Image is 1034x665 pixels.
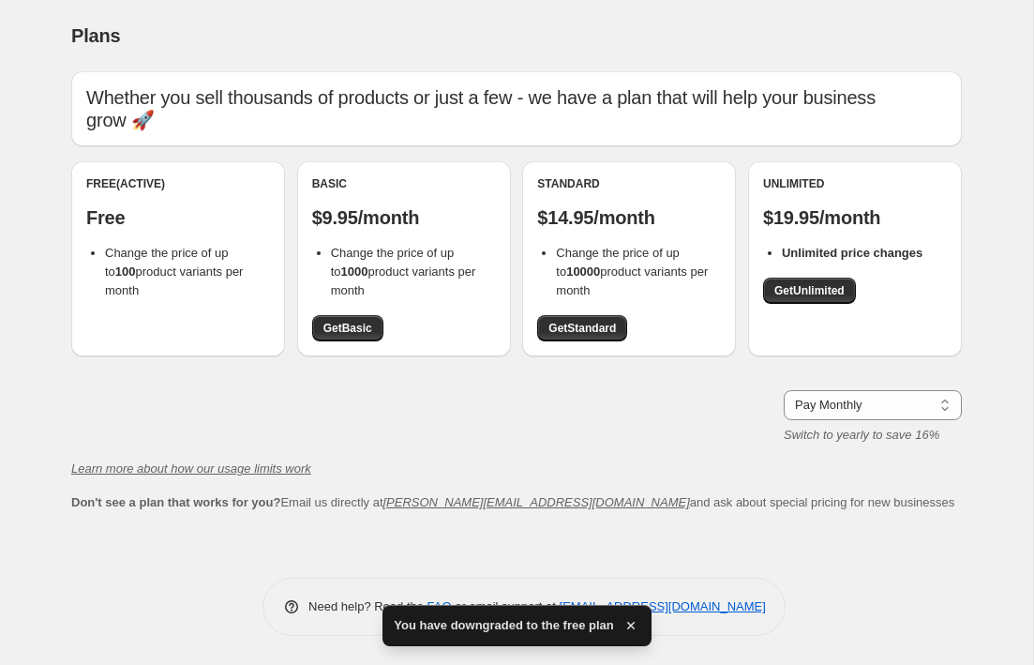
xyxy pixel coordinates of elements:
b: 10000 [566,264,600,279]
a: GetUnlimited [763,278,856,304]
div: Unlimited [763,176,947,191]
b: Don't see a plan that works for you? [71,495,280,509]
a: Learn more about how our usage limits work [71,461,311,476]
span: Change the price of up to product variants per month [105,246,243,297]
span: Plans [71,25,120,46]
span: Email us directly at and ask about special pricing for new businesses [71,495,954,509]
a: [PERSON_NAME][EMAIL_ADDRESS][DOMAIN_NAME] [383,495,690,509]
p: Free [86,206,270,229]
p: Whether you sell thousands of products or just a few - we have a plan that will help your busines... [86,86,947,131]
b: 100 [115,264,136,279]
a: GetStandard [537,315,627,341]
div: Standard [537,176,721,191]
div: Basic [312,176,496,191]
p: $9.95/month [312,206,496,229]
span: Get Basic [323,321,372,336]
p: $19.95/month [763,206,947,229]
span: You have downgraded to the free plan [394,616,614,635]
a: GetBasic [312,315,383,341]
a: FAQ [427,599,452,613]
div: Free (Active) [86,176,270,191]
span: Change the price of up to product variants per month [331,246,476,297]
span: Get Unlimited [774,283,845,298]
i: Switch to yearly to save 16% [784,428,939,442]
b: 1000 [341,264,368,279]
span: or email support at [452,599,560,613]
span: Get Standard [548,321,616,336]
span: Need help? Read the [308,599,427,613]
a: [EMAIL_ADDRESS][DOMAIN_NAME] [560,599,766,613]
p: $14.95/month [537,206,721,229]
span: Change the price of up to product variants per month [556,246,708,297]
b: Unlimited price changes [782,246,922,260]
